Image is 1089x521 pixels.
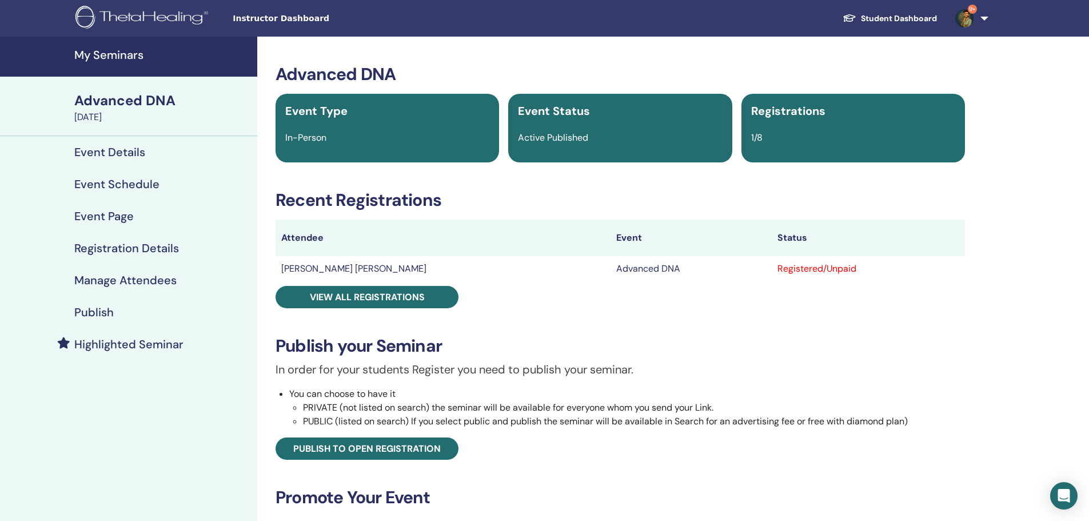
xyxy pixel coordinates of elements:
h3: Promote Your Event [276,487,965,508]
p: In order for your students Register you need to publish your seminar. [276,361,965,378]
h3: Advanced DNA [276,64,965,85]
a: Student Dashboard [833,8,946,29]
h4: Highlighted Seminar [74,337,184,351]
h4: Event Schedule [74,177,159,191]
div: Open Intercom Messenger [1050,482,1078,510]
img: logo.png [75,6,212,31]
h4: Event Details [74,145,145,159]
a: Advanced DNA[DATE] [67,91,257,124]
li: PUBLIC (listed on search) If you select public and publish the seminar will be available in Searc... [303,415,965,428]
h4: Registration Details [74,241,179,255]
img: default.jpg [955,9,974,27]
td: Advanced DNA [611,256,772,281]
h4: Manage Attendees [74,273,177,287]
h3: Publish your Seminar [276,336,965,356]
span: In-Person [285,132,326,144]
h4: Event Page [74,209,134,223]
li: PRIVATE (not listed on search) the seminar will be available for everyone whom you send your Link. [303,401,965,415]
h3: Recent Registrations [276,190,965,210]
span: View all registrations [310,291,425,303]
span: Instructor Dashboard [233,13,404,25]
span: Publish to open registration [293,443,441,455]
span: Active Published [518,132,588,144]
h4: My Seminars [74,48,250,62]
a: Publish to open registration [276,438,458,460]
td: [PERSON_NAME] [PERSON_NAME] [276,256,611,281]
li: You can choose to have it [289,387,965,428]
div: Registered/Unpaid [777,262,959,276]
div: [DATE] [74,110,250,124]
th: Status [772,220,965,256]
span: 1/8 [751,132,763,144]
span: Event Type [285,104,348,118]
h4: Publish [74,305,114,319]
a: View all registrations [276,286,458,308]
span: Registrations [751,104,825,118]
th: Event [611,220,772,256]
div: Advanced DNA [74,91,250,110]
span: Event Status [518,104,590,118]
th: Attendee [276,220,611,256]
span: 9+ [968,5,977,14]
img: graduation-cap-white.svg [843,13,856,23]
